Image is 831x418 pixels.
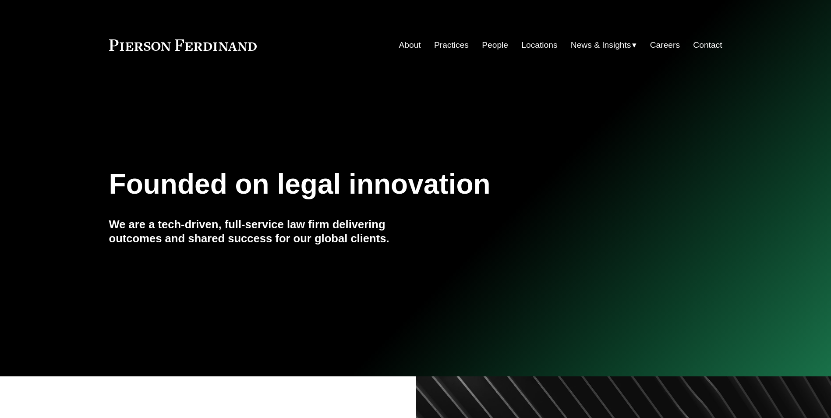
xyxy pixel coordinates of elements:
a: Practices [434,37,469,53]
a: People [482,37,508,53]
h1: Founded on legal innovation [109,168,620,200]
a: Careers [650,37,680,53]
span: News & Insights [571,38,631,53]
a: folder dropdown [571,37,637,53]
a: Contact [693,37,722,53]
a: About [399,37,421,53]
a: Locations [521,37,557,53]
h4: We are a tech-driven, full-service law firm delivering outcomes and shared success for our global... [109,217,416,246]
